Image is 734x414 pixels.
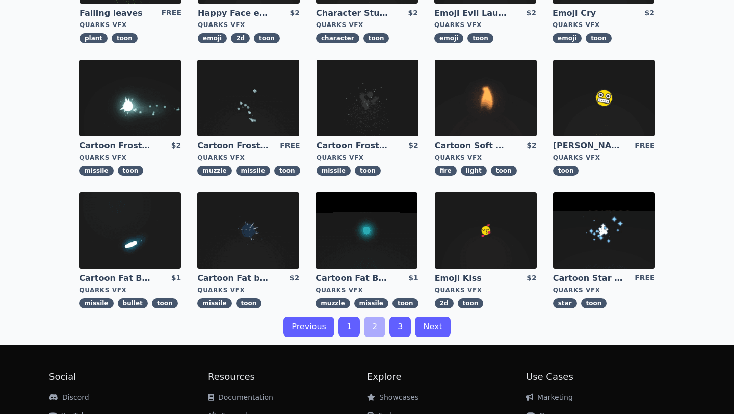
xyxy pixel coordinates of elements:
[317,153,418,162] div: Quarks VFX
[80,21,181,29] div: Quarks VFX
[355,166,381,176] span: toon
[367,393,418,401] a: Showcases
[316,192,417,269] img: imgAlt
[363,33,389,43] span: toon
[198,8,271,19] a: Happy Face emoji
[290,8,300,19] div: $2
[354,298,388,308] span: missile
[367,370,526,384] h2: Explore
[435,153,537,162] div: Quarks VFX
[79,192,181,269] img: imgAlt
[435,192,537,269] img: imgAlt
[435,166,457,176] span: fire
[415,317,450,337] a: Next
[197,286,299,294] div: Quarks VFX
[197,166,231,176] span: muzzle
[316,273,389,284] a: Cartoon Fat Bullet Muzzle Flash
[254,33,280,43] span: toon
[317,60,418,136] img: imgAlt
[553,298,577,308] span: star
[434,8,508,19] a: Emoji Evil Laugh
[435,273,508,284] a: Emoji Kiss
[364,317,385,337] a: 2
[408,273,418,284] div: $1
[197,140,271,151] a: Cartoon Frost Missile Muzzle Flash
[79,273,152,284] a: Cartoon Fat Bullet
[152,298,178,308] span: toon
[526,393,573,401] a: Marketing
[162,8,181,19] div: FREE
[283,317,334,337] a: Previous
[553,286,655,294] div: Quarks VFX
[112,33,138,43] span: toon
[408,8,418,19] div: $2
[586,33,612,43] span: toon
[553,33,582,43] span: emoji
[118,166,144,176] span: toon
[171,273,181,284] div: $1
[392,298,418,308] span: toon
[79,153,181,162] div: Quarks VFX
[553,8,626,19] a: Emoji Cry
[434,33,463,43] span: emoji
[171,140,181,151] div: $2
[79,140,152,151] a: Cartoon Frost Missile
[553,21,654,29] div: Quarks VFX
[461,166,487,176] span: light
[338,317,360,337] a: 1
[316,8,389,19] a: Character Stun Effect
[79,60,181,136] img: imgAlt
[491,166,517,176] span: toon
[317,140,390,151] a: Cartoon Frost Missile Explosion
[635,273,654,284] div: FREE
[435,140,508,151] a: Cartoon Soft CandleLight
[408,140,418,151] div: $2
[79,298,113,308] span: missile
[118,298,148,308] span: bullet
[80,33,108,43] span: plant
[79,286,181,294] div: Quarks VFX
[208,393,273,401] a: Documentation
[316,33,359,43] span: character
[581,298,607,308] span: toon
[526,370,685,384] h2: Use Cases
[197,298,231,308] span: missile
[316,21,418,29] div: Quarks VFX
[198,33,227,43] span: emoji
[231,33,250,43] span: 2d
[389,317,411,337] a: 3
[635,140,654,151] div: FREE
[208,370,367,384] h2: Resources
[197,153,300,162] div: Quarks VFX
[198,21,300,29] div: Quarks VFX
[280,140,300,151] div: FREE
[49,393,89,401] a: Discord
[434,21,536,29] div: Quarks VFX
[236,166,270,176] span: missile
[49,370,208,384] h2: Social
[527,273,536,284] div: $2
[553,166,579,176] span: toon
[553,273,626,284] a: Cartoon Star field
[274,166,300,176] span: toon
[527,8,536,19] div: $2
[527,140,536,151] div: $2
[435,298,454,308] span: 2d
[467,33,493,43] span: toon
[435,286,537,294] div: Quarks VFX
[553,153,655,162] div: Quarks VFX
[197,60,299,136] img: imgAlt
[553,60,655,136] img: imgAlt
[317,166,351,176] span: missile
[79,166,113,176] span: missile
[458,298,484,308] span: toon
[236,298,262,308] span: toon
[197,192,299,269] img: imgAlt
[435,60,537,136] img: imgAlt
[290,273,299,284] div: $2
[197,273,271,284] a: Cartoon Fat bullet explosion
[553,192,655,269] img: imgAlt
[553,140,626,151] a: [PERSON_NAME]
[316,298,350,308] span: muzzle
[645,8,654,19] div: $2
